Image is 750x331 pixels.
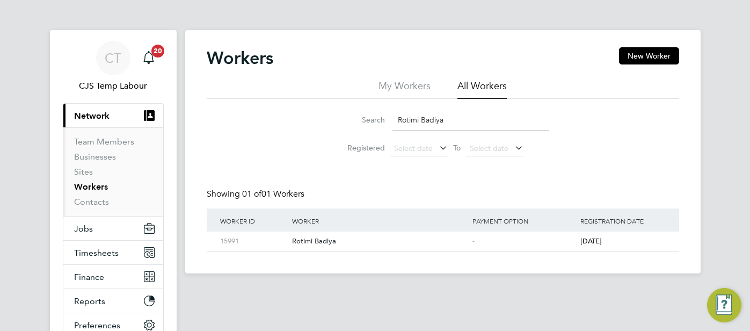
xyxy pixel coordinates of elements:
a: Businesses [74,152,116,162]
span: CT [105,51,121,65]
span: Finance [74,272,104,282]
div: Network [63,127,163,216]
button: New Worker [619,47,679,64]
a: CTCJS Temp Labour [63,41,164,92]
div: Showing [207,189,307,200]
div: 15991 [217,232,289,251]
span: 20 [151,45,164,57]
label: Search [337,115,385,125]
a: Contacts [74,197,109,207]
span: Preferences [74,320,120,330]
div: Payment Option [470,208,578,233]
span: Reports [74,296,105,306]
span: [DATE] [580,236,602,246]
div: - [470,232,578,251]
div: Rotimi Badiya [289,232,470,251]
div: Registration Date [578,208,668,233]
h2: Workers [207,47,273,69]
span: 01 of [242,189,261,199]
button: Reports [63,289,163,313]
button: Network [63,104,163,127]
span: Select date [394,143,433,153]
span: Timesheets [74,248,119,258]
a: 15991Rotimi Badiya-[DATE] [217,231,668,240]
button: Finance [63,265,163,289]
span: Jobs [74,224,93,234]
label: Registered [337,143,385,153]
span: Select date [470,143,508,153]
a: Team Members [74,136,134,147]
button: Engage Resource Center [707,288,741,322]
span: CJS Temp Labour [63,80,164,92]
div: Worker [289,208,470,233]
span: Network [74,111,110,121]
button: Timesheets [63,241,163,264]
a: Sites [74,167,93,177]
span: 01 Workers [242,189,304,199]
input: Name, email or phone number [392,110,549,131]
a: Workers [74,182,108,192]
span: To [450,141,464,155]
li: My Workers [378,80,431,99]
button: Jobs [63,217,163,240]
a: 20 [138,41,159,75]
div: Worker ID [217,208,289,233]
li: All Workers [457,80,507,99]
